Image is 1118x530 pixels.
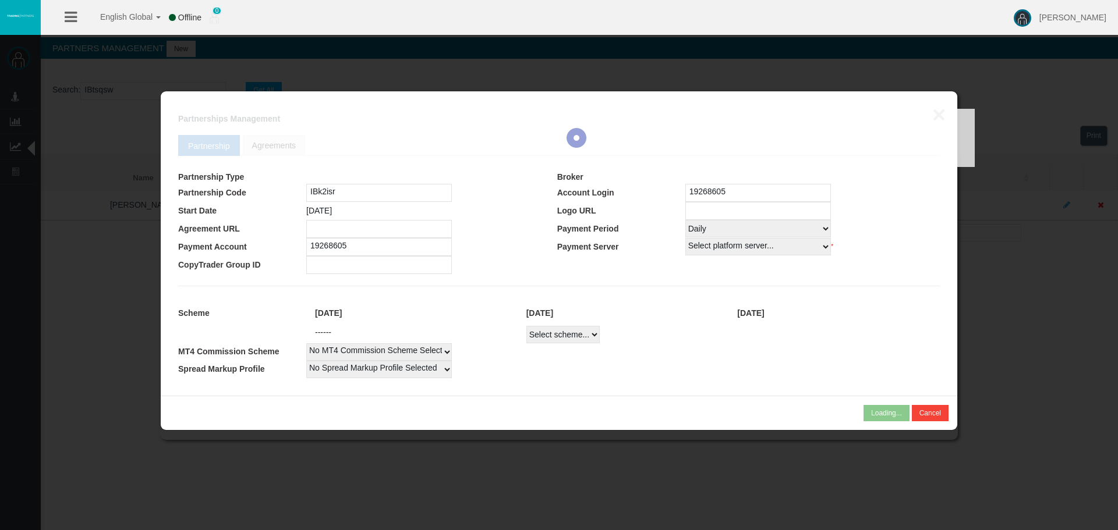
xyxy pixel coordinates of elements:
[518,307,729,320] div: [DATE]
[213,7,222,15] span: 0
[1014,9,1031,27] img: user-image
[932,103,946,126] button: ×
[728,307,940,320] div: [DATE]
[178,220,306,238] td: Agreement URL
[178,343,306,361] td: MT4 Commission Scheme
[178,170,306,184] td: Partnership Type
[178,361,306,378] td: Spread Markup Profile
[557,220,685,238] td: Payment Period
[306,206,332,215] span: [DATE]
[306,307,518,320] div: [DATE]
[912,405,949,421] button: Cancel
[210,12,219,24] img: user_small.png
[557,184,685,202] td: Account Login
[85,12,153,22] span: English Global
[1039,13,1106,22] span: [PERSON_NAME]
[557,170,685,184] td: Broker
[557,202,685,220] td: Logo URL
[6,13,35,18] img: logo.svg
[178,202,306,220] td: Start Date
[178,256,306,274] td: CopyTrader Group ID
[178,184,306,202] td: Partnership Code
[178,301,306,326] td: Scheme
[178,13,201,22] span: Offline
[557,238,685,256] td: Payment Server
[315,328,331,337] span: ------
[178,238,306,256] td: Payment Account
